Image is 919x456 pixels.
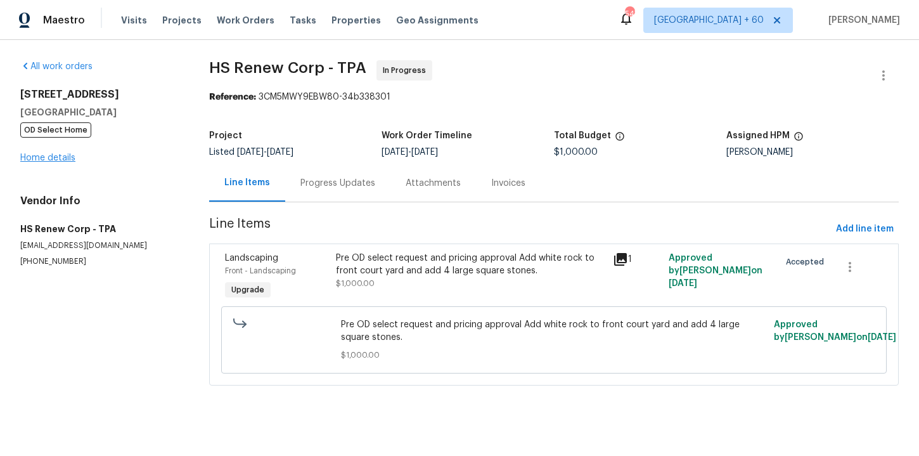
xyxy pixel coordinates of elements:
span: Properties [331,14,381,27]
b: Reference: [209,93,256,101]
span: The total cost of line items that have been proposed by Opendoor. This sum includes line items th... [615,131,625,148]
div: Pre OD select request and pricing approval Add white rock to front court yard and add 4 large squ... [336,252,606,277]
h5: Total Budget [554,131,611,140]
span: $1,000.00 [554,148,598,157]
div: Line Items [224,176,270,189]
span: Approved by [PERSON_NAME] on [669,254,762,288]
span: Add line item [836,221,894,237]
h5: Project [209,131,242,140]
span: [DATE] [669,279,697,288]
span: - [382,148,438,157]
span: Tasks [290,16,316,25]
h4: Vendor Info [20,195,179,207]
span: - [237,148,293,157]
span: [PERSON_NAME] [823,14,900,27]
div: [PERSON_NAME] [726,148,899,157]
h2: [STREET_ADDRESS] [20,88,179,101]
span: Landscaping [225,254,278,263]
h5: Work Order Timeline [382,131,472,140]
h5: HS Renew Corp - TPA [20,223,179,235]
p: [EMAIL_ADDRESS][DOMAIN_NAME] [20,240,179,251]
span: Maestro [43,14,85,27]
span: Visits [121,14,147,27]
h5: [GEOGRAPHIC_DATA] [20,106,179,119]
a: Home details [20,153,75,162]
span: [DATE] [267,148,293,157]
span: [DATE] [382,148,408,157]
div: Invoices [491,177,525,190]
span: In Progress [383,64,431,77]
div: 547 [625,8,634,20]
span: OD Select Home [20,122,91,138]
div: 3CM5MWY9EBW80-34b338301 [209,91,899,103]
span: Line Items [209,218,831,241]
h5: Assigned HPM [726,131,790,140]
span: Upgrade [226,283,269,296]
p: [PHONE_NUMBER] [20,256,179,267]
span: $1,000.00 [336,280,375,287]
a: All work orders [20,62,93,71]
button: Add line item [831,218,899,241]
span: Pre OD select request and pricing approval Add white rock to front court yard and add 4 large squ... [341,318,766,344]
span: Projects [162,14,202,27]
div: Attachments [406,177,461,190]
span: Front - Landscaping [225,267,296,275]
span: $1,000.00 [341,349,766,362]
span: The hpm assigned to this work order. [794,131,804,148]
span: [DATE] [411,148,438,157]
span: [GEOGRAPHIC_DATA] + 60 [654,14,764,27]
span: HS Renew Corp - TPA [209,60,366,75]
span: Listed [209,148,293,157]
span: Accepted [786,256,829,268]
span: [DATE] [868,333,896,342]
span: Geo Assignments [396,14,479,27]
div: Progress Updates [300,177,375,190]
div: 1 [613,252,661,267]
span: Approved by [PERSON_NAME] on [774,320,896,342]
span: [DATE] [237,148,264,157]
span: Work Orders [217,14,274,27]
